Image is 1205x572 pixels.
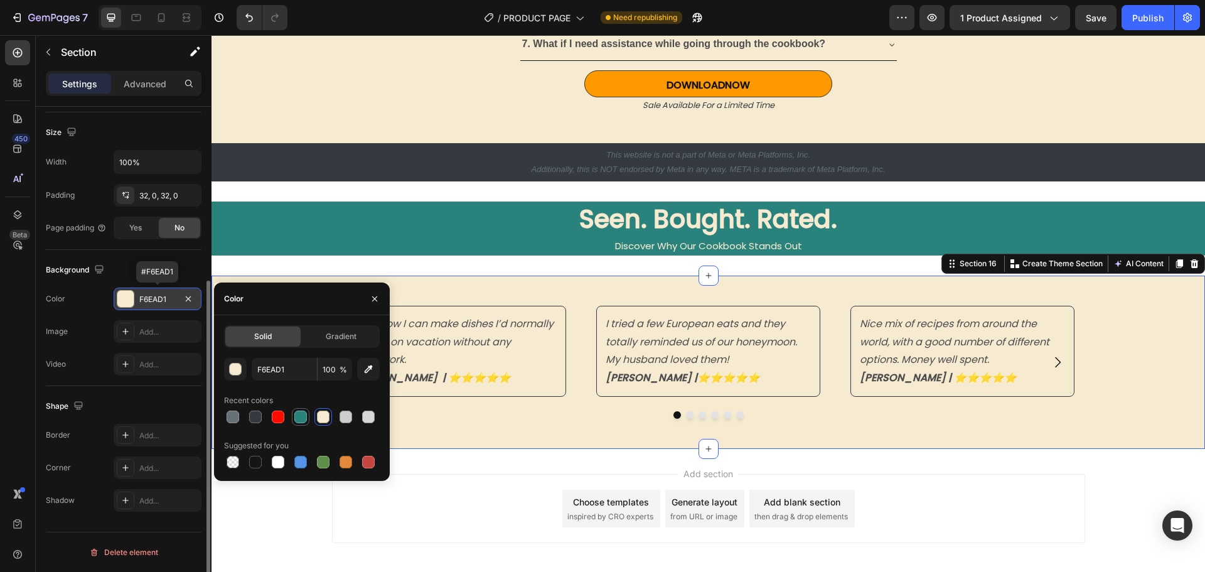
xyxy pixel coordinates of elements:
iframe: Design area [212,35,1205,572]
div: Recent colors [224,395,273,406]
button: Dot [462,376,469,384]
span: 1 product assigned [960,11,1042,24]
div: Add... [139,359,198,370]
div: Border [46,429,70,441]
span: / [498,11,501,24]
div: Generate layout [460,460,526,473]
p: Discover Why Our Cookbook Stands Out [1,203,992,219]
p: 7 [82,10,88,25]
span: then drag & drop elements [543,476,636,487]
div: Beta [9,230,30,240]
div: Suggested for you [224,440,289,451]
button: Dot [525,376,532,384]
span: inspired by CRO experts [356,476,442,487]
p: NOW [455,41,538,60]
button: AI Content [899,221,955,236]
button: Publish [1122,5,1174,30]
i: Nice mix of recipes from around the world, with a good number of different options. Money well sp... [648,281,838,332]
strong: [PERSON_NAME] | ⭐️⭐️⭐️⭐️⭐️ [648,335,805,350]
p: Settings [62,77,97,90]
div: 450 [12,134,30,144]
span: Gradient [326,331,356,342]
div: Delete element [89,545,158,560]
button: Save [1075,5,1117,30]
a: DOWNLOADNOW [373,35,621,62]
div: Add... [139,463,198,474]
div: Size [46,124,79,141]
span: PRODUCT PAGE [503,11,570,24]
button: Dot [500,376,507,384]
div: Width [46,156,67,168]
span: % [340,364,347,375]
span: Yes [129,222,142,234]
div: Add blank section [552,460,629,473]
input: Eg: FFFFFF [252,358,317,380]
button: Dot [512,376,520,384]
strong: DOWNLOAD [455,43,513,57]
p: This website is not a part of Meta or Meta Platforms, Inc. Additionally, this is NOT endorsed by ... [1,112,992,142]
strong: [PERSON_NAME] | ⭐️⭐️⭐️⭐️⭐️ [140,335,299,350]
div: Shape [46,398,86,415]
div: Undo/Redo [237,5,287,30]
div: Padding [46,190,75,201]
span: Need republishing [613,12,677,23]
div: Open Intercom Messenger [1162,510,1192,541]
div: Color [224,293,244,305]
div: Video [46,359,66,370]
span: Solid [254,331,272,342]
button: Dot [487,376,495,384]
div: Add... [139,326,198,338]
p: Advanced [124,77,166,90]
span: Add section [467,432,527,445]
input: Auto [114,151,201,173]
div: Add... [139,430,198,441]
span: from URL or image [459,476,526,487]
div: Background [46,262,107,279]
div: Color [46,293,65,305]
button: Carousel Next Arrow [828,310,864,345]
div: Corner [46,462,71,473]
p: Section [61,45,164,60]
i: I tried a few European eats and they totally reminded us of our honeymoon. My husband loved them! [394,281,586,332]
span: No [174,222,185,234]
span: Save [1086,13,1106,23]
div: Shadow [46,495,75,506]
strong: [PERSON_NAME] |⭐️⭐️⭐️⭐️⭐️ [394,335,549,350]
button: Dot [474,376,482,384]
button: 1 product assigned [950,5,1070,30]
div: Publish [1132,11,1164,24]
i: I love how I can make dishes I’d normally only try on vacation without any guesswork. [140,281,342,332]
div: Page padding [46,222,107,234]
div: Add... [139,495,198,507]
button: Carousel Back Arrow [131,310,166,345]
div: Image [46,326,68,337]
button: Delete element [46,542,201,563]
div: Section 16 [746,223,788,234]
i: Sale Available For a Limited Time [431,64,563,76]
div: F6EAD1 [139,294,176,305]
p: Create Theme Section [811,223,891,234]
div: Choose templates [361,460,437,473]
button: 7 [5,5,94,30]
div: 32, 0, 32, 0 [139,190,198,202]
